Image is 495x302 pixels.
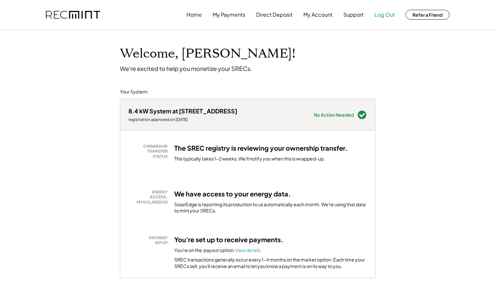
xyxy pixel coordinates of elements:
[120,65,252,72] div: We're excited to help you monetize your SRECs.
[132,235,168,245] div: PAYMENT SETUP
[235,247,262,253] a: View details.
[186,8,202,21] button: Home
[128,107,237,115] div: 8.4 kW System at [STREET_ADDRESS]
[174,144,348,152] h3: The SREC registry is reviewing your ownership transfer.
[120,46,295,61] h1: Welcome, [PERSON_NAME]!
[46,11,100,19] img: recmint-logotype%403x.png
[406,10,449,20] button: Refer a Friend
[128,117,237,122] div: registration approved on [DATE]
[174,235,283,244] h3: You're set up to receive payments.
[343,8,364,21] button: Support
[174,257,367,269] div: SREC transactions generally occur every 1-4 months on the market option. Each time your SRECs sel...
[132,190,168,205] div: ENERGY ACCESS: MYSOLAREDGE
[303,8,333,21] button: My Account
[174,190,291,198] h3: We have access to your energy data.
[120,278,143,281] div: 3zsoa2vg - VA Distributed
[132,144,168,159] div: OWNERSHIP TRANSFER STATUS
[174,201,367,214] div: SolarEdge is reporting its production to us automatically each month. We're using that data to mi...
[314,112,354,117] div: No Action Needed
[374,8,395,21] button: Log Out
[120,89,148,95] div: Your System:
[213,8,245,21] button: My Payments
[174,156,325,165] div: This typically takes 1-2 weeks. We'll notify you when this is wrapped-up.
[256,8,293,21] button: Direct Deposit
[174,247,262,254] div: You're on the payout option.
